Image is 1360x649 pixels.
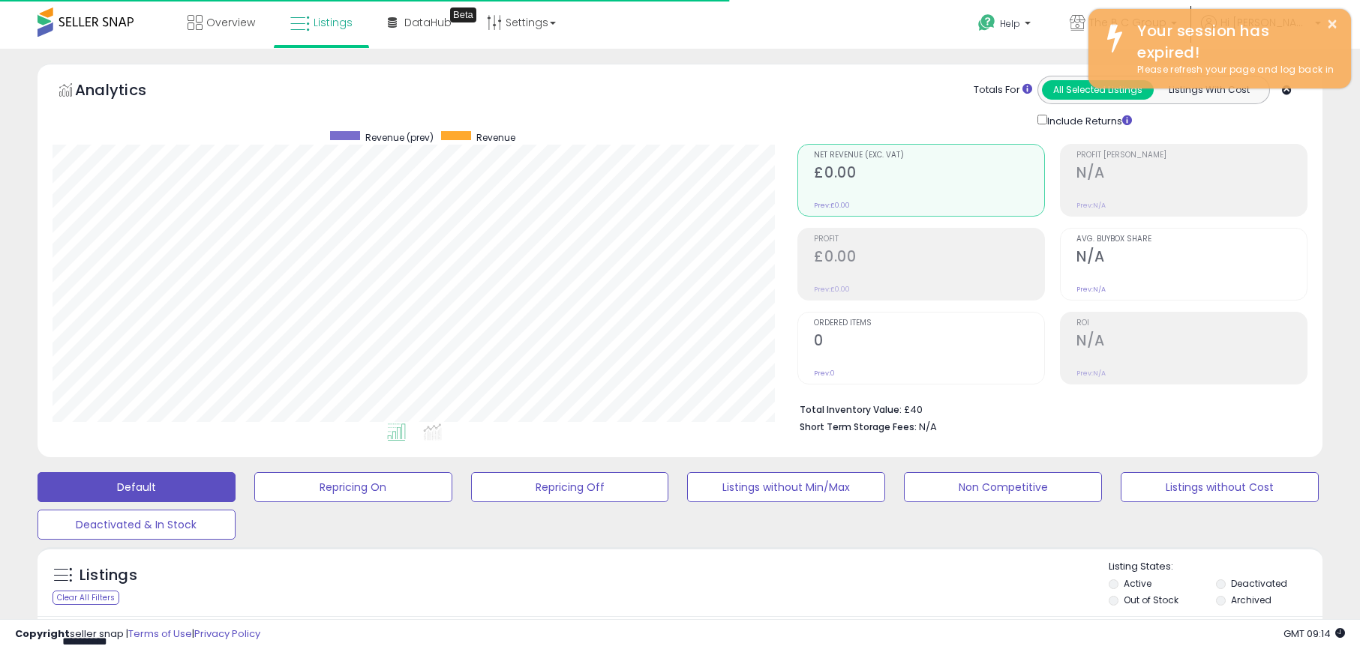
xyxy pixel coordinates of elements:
small: Prev: N/A [1076,201,1106,210]
a: Help [966,2,1046,49]
button: Repricing On [254,472,452,502]
small: Prev: N/A [1076,369,1106,378]
button: Listings without Cost [1121,472,1319,502]
label: Out of Stock [1124,594,1178,606]
span: DataHub [404,15,452,30]
span: ROI [1076,319,1307,327]
a: Terms of Use [128,627,192,641]
button: Non Competitive [904,472,1102,502]
p: Listing States: [1109,560,1322,574]
b: Short Term Storage Fees: [800,420,917,433]
label: Deactivated [1231,577,1287,590]
h2: 0 [814,332,1044,352]
span: Help [1000,17,1020,30]
span: Revenue (prev) [365,131,434,144]
div: Your session has expired! [1126,20,1340,63]
label: Active [1124,577,1151,590]
div: Please refresh your page and log back in [1126,63,1340,77]
button: All Selected Listings [1042,80,1154,100]
strong: Copyright [15,627,70,641]
div: Include Returns [1026,112,1150,129]
h2: N/A [1076,164,1307,184]
h5: Analytics [75,79,176,104]
span: Listings [314,15,353,30]
div: Totals For [974,83,1032,97]
small: Prev: 0 [814,369,835,378]
h2: N/A [1076,248,1307,268]
small: Prev: N/A [1076,285,1106,294]
h2: £0.00 [814,164,1044,184]
button: Listings With Cost [1153,80,1265,100]
small: Prev: £0.00 [814,201,850,210]
li: £40 [800,399,1296,417]
button: Repricing Off [471,472,669,502]
span: Ordered Items [814,319,1044,327]
span: Overview [206,15,255,30]
div: seller snap | | [15,627,260,642]
div: Clear All Filters [53,591,119,605]
h2: £0.00 [814,248,1044,268]
span: Profit [PERSON_NAME] [1076,151,1307,160]
button: × [1326,15,1338,34]
h2: N/A [1076,332,1307,352]
span: Avg. Buybox Share [1076,235,1307,244]
button: Listings without Min/Max [687,472,885,502]
h5: Listings [80,565,137,586]
b: Total Inventory Value: [800,403,902,416]
span: N/A [919,420,937,434]
label: Archived [1231,594,1271,606]
small: Prev: £0.00 [814,285,850,294]
span: Net Revenue (Exc. VAT) [814,151,1044,160]
span: 2025-10-13 09:14 GMT [1283,627,1345,641]
button: Default [38,472,236,502]
i: Get Help [977,13,996,32]
button: Deactivated & In Stock [38,510,236,540]
span: Profit [814,235,1044,244]
div: Tooltip anchor [450,7,476,22]
a: Privacy Policy [194,627,260,641]
span: Revenue [476,131,515,144]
